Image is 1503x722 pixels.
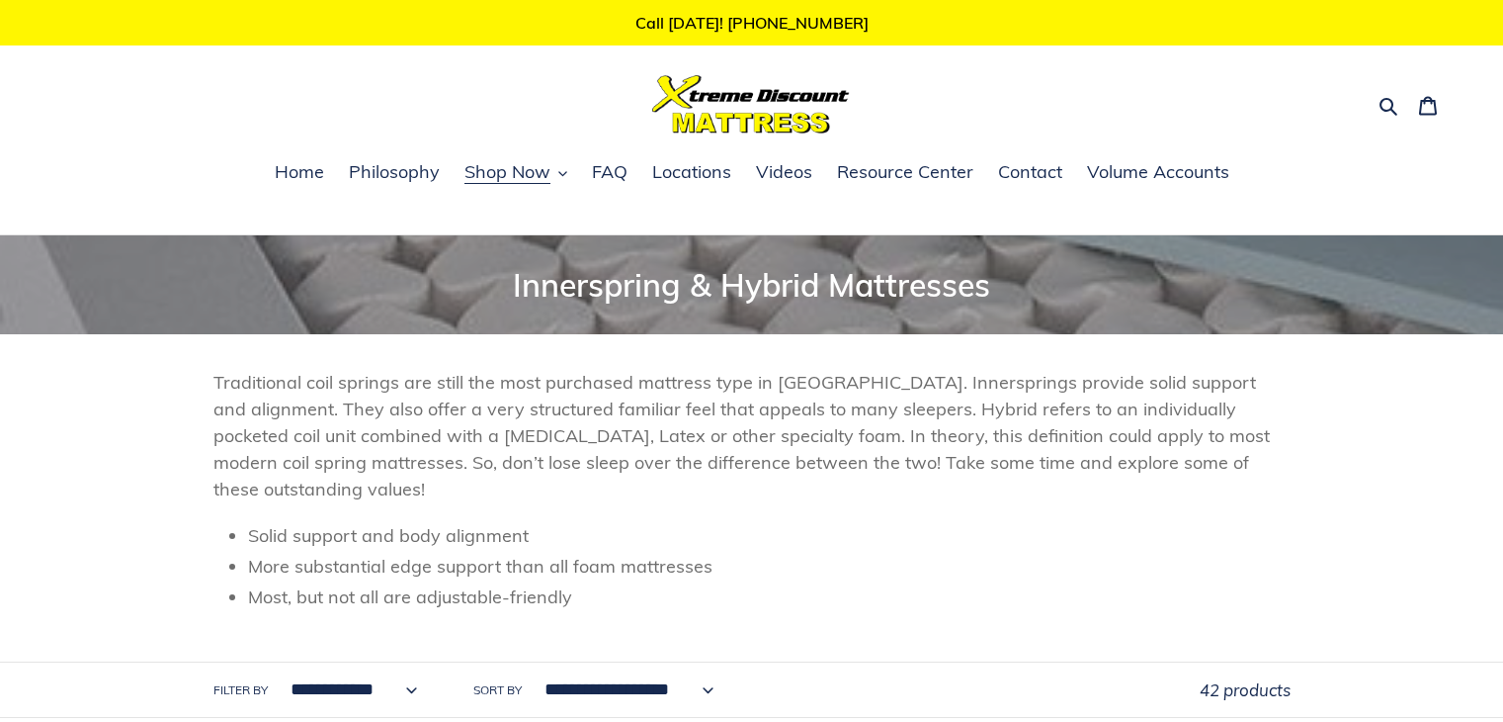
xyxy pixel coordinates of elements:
[473,681,522,699] label: Sort by
[349,160,440,184] span: Philosophy
[1087,160,1229,184] span: Volume Accounts
[513,265,990,305] span: Innerspring & Hybrid Mattresses
[592,160,627,184] span: FAQ
[248,584,1291,610] li: Most, but not all are adjustable-friendly
[756,160,812,184] span: Videos
[652,160,731,184] span: Locations
[1077,158,1239,188] a: Volume Accounts
[248,522,1291,549] li: Solid support and body alignment
[746,158,822,188] a: Videos
[464,160,550,184] span: Shop Now
[998,160,1062,184] span: Contact
[582,158,637,188] a: FAQ
[827,158,983,188] a: Resource Center
[275,160,324,184] span: Home
[213,369,1291,502] p: Traditional coil springs are still the most purchased mattress type in [GEOGRAPHIC_DATA]. Innersp...
[248,553,1291,580] li: More substantial edge support than all foam mattresses
[213,681,268,699] label: Filter by
[339,158,450,188] a: Philosophy
[265,158,334,188] a: Home
[642,158,741,188] a: Locations
[837,160,973,184] span: Resource Center
[1200,679,1291,700] span: 42 products
[988,158,1072,188] a: Contact
[652,75,850,134] img: Xtreme Discount Mattress
[455,158,577,188] button: Shop Now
